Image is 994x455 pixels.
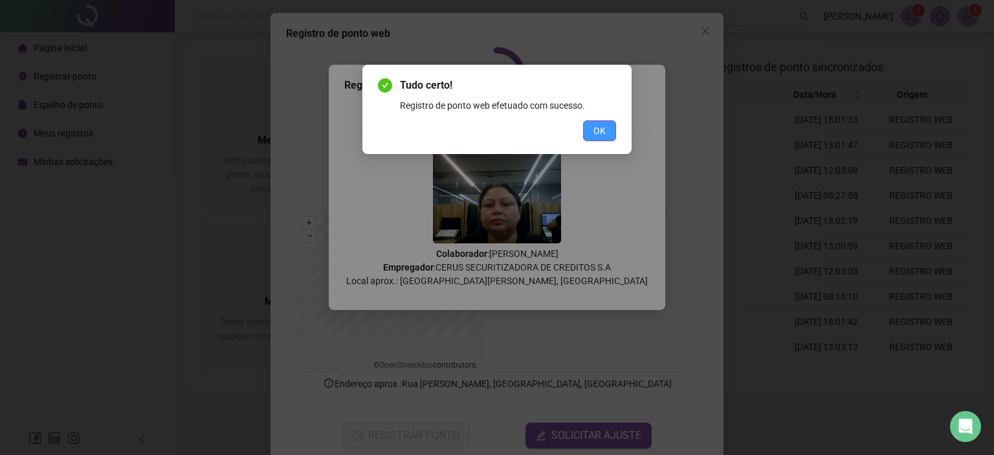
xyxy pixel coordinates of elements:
[378,78,392,93] span: check-circle
[593,124,606,138] span: OK
[950,411,981,442] div: Open Intercom Messenger
[583,120,616,141] button: OK
[400,78,616,93] span: Tudo certo!
[400,98,616,113] div: Registro de ponto web efetuado com sucesso.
